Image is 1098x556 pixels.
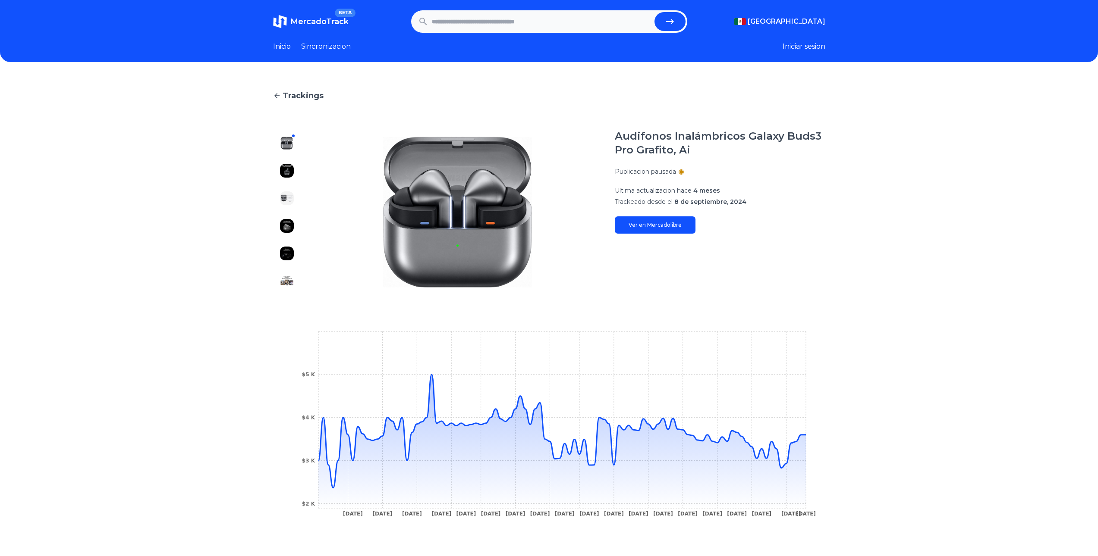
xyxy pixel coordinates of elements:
[280,274,294,288] img: Audifonos Inalámbricos Galaxy Buds3 Pro Grafito, Ai
[481,511,500,517] tspan: [DATE]
[302,458,315,464] tspan: $3 K
[456,511,476,517] tspan: [DATE]
[280,219,294,233] img: Audifonos Inalámbricos Galaxy Buds3 Pro Grafito, Ai
[283,90,324,102] span: Trackings
[280,136,294,150] img: Audifonos Inalámbricos Galaxy Buds3 Pro Grafito, Ai
[653,511,673,517] tspan: [DATE]
[734,16,825,27] button: [GEOGRAPHIC_DATA]
[554,511,574,517] tspan: [DATE]
[734,18,746,25] img: Mexico
[702,511,722,517] tspan: [DATE]
[343,511,363,517] tspan: [DATE]
[693,187,720,194] span: 4 meses
[273,90,825,102] a: Trackings
[280,164,294,178] img: Audifonos Inalámbricos Galaxy Buds3 Pro Grafito, Ai
[615,187,692,194] span: Ultima actualizacion hace
[302,501,315,507] tspan: $2 K
[280,191,294,205] img: Audifonos Inalámbricos Galaxy Buds3 Pro Grafito, Ai
[796,511,816,517] tspan: [DATE]
[335,9,355,17] span: BETA
[301,41,351,52] a: Sincronizacion
[273,15,287,28] img: MercadoTrack
[615,129,825,157] h1: Audifonos Inalámbricos Galaxy Buds3 Pro Grafito, Ai
[615,198,673,206] span: Trackeado desde el
[273,41,291,52] a: Inicio
[273,15,349,28] a: MercadoTrackBETA
[302,415,315,421] tspan: $4 K
[783,41,825,52] button: Iniciar sesion
[280,247,294,260] img: Audifonos Inalámbricos Galaxy Buds3 Pro Grafito, Ai
[402,511,422,517] tspan: [DATE]
[781,511,801,517] tspan: [DATE]
[604,511,624,517] tspan: [DATE]
[372,511,392,517] tspan: [DATE]
[752,511,771,517] tspan: [DATE]
[505,511,525,517] tspan: [DATE]
[302,372,315,378] tspan: $5 K
[290,17,349,26] span: MercadoTrack
[615,167,676,176] p: Publicacion pausada
[318,129,598,295] img: Audifonos Inalámbricos Galaxy Buds3 Pro Grafito, Ai
[530,511,550,517] tspan: [DATE]
[615,216,695,234] a: Ver en Mercadolibre
[579,511,599,517] tspan: [DATE]
[748,16,825,27] span: [GEOGRAPHIC_DATA]
[678,511,698,517] tspan: [DATE]
[674,198,746,206] span: 8 de septiembre, 2024
[727,511,747,517] tspan: [DATE]
[629,511,648,517] tspan: [DATE]
[431,511,451,517] tspan: [DATE]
